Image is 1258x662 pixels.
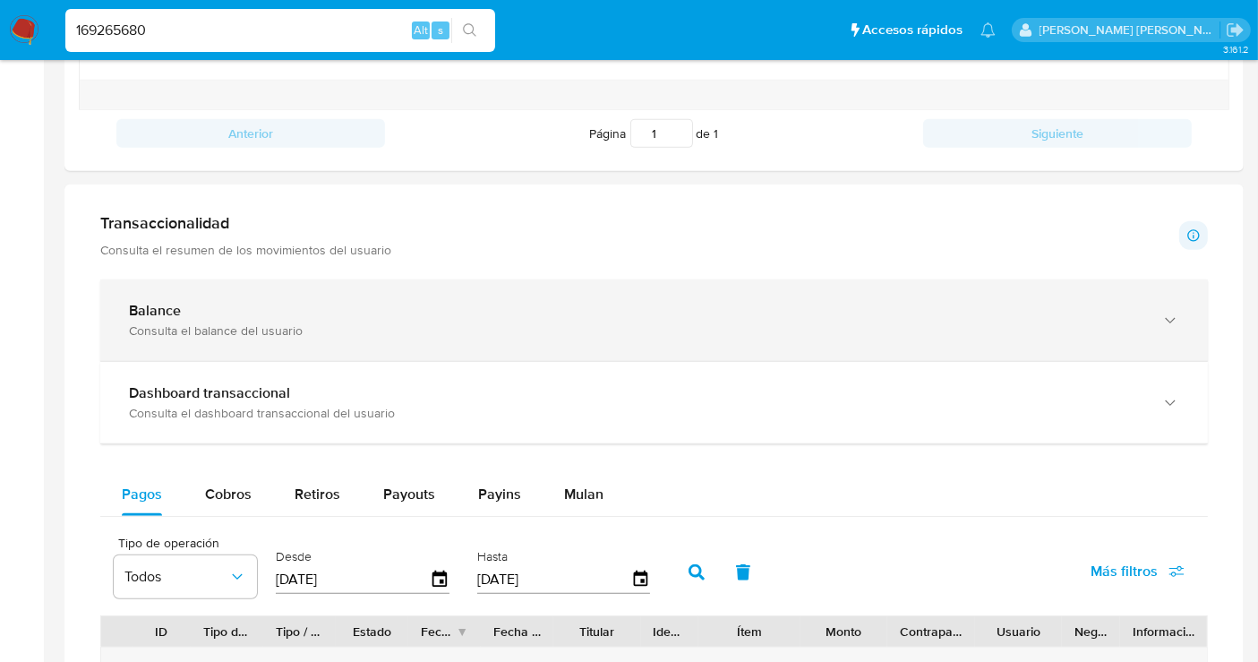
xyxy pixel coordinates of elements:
[414,21,428,39] span: Alt
[451,18,488,43] button: search-icon
[862,21,963,39] span: Accesos rápidos
[1040,21,1220,39] p: nancy.sanchezgarcia@mercadolibre.com.mx
[438,21,443,39] span: s
[116,119,385,148] button: Anterior
[715,125,719,142] span: 1
[1223,42,1249,56] span: 3.161.2
[590,119,719,148] span: Página de
[980,22,996,38] a: Notificaciones
[65,19,495,42] input: Buscar usuario o caso...
[1226,21,1245,39] a: Salir
[923,119,1192,148] button: Siguiente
